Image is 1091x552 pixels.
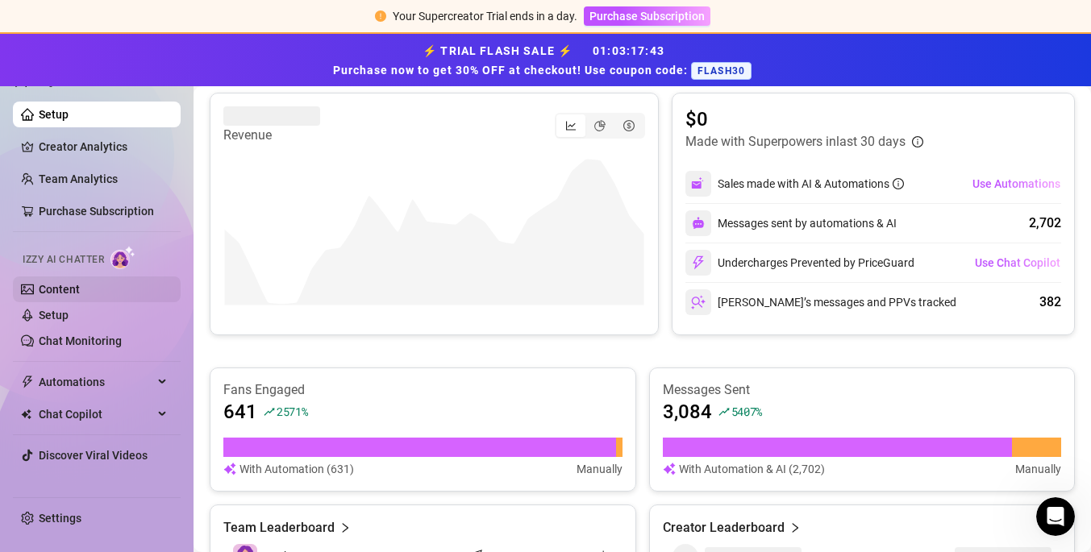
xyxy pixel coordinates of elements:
span: exclamation-circle [375,10,386,22]
span: Your Supercreator Trial ends in a day. [393,10,577,23]
img: AI Chatter [110,246,135,269]
article: 641 [223,399,257,425]
a: Settings [39,512,81,525]
img: Chat Copilot [21,409,31,420]
img: svg%3e [692,217,705,230]
div: joined the conversation [69,322,275,337]
a: Chat Monitoring [39,334,122,347]
span: Use Automations [972,177,1060,190]
span: Izzy AI Chatter [23,252,104,268]
b: [PERSON_NAME] [69,324,160,335]
div: Undercharges Prevented by PriceGuard [685,250,914,276]
span: right [339,518,351,537]
img: svg%3e [691,255,706,270]
a: Setup [39,108,69,121]
b: 50% off for your first 2 months [26,96,248,125]
div: Thank you, I really appreciate that and the generous offer. I would love to do the 50% off my fir... [58,202,310,284]
button: Use Chat Copilot [974,250,1061,276]
article: Made with Superpowers in last 30 days [685,132,906,151]
span: 5407 % [731,404,763,419]
span: Chat Copilot [39,401,153,427]
img: Profile image for Ella [48,322,65,338]
article: Revenue [223,126,320,145]
article: Fans Engaged [223,381,623,399]
span: line-chart [565,120,577,131]
strong: ⚡ TRIAL FLASH SALE ⚡ [333,44,758,77]
button: Use Automations [972,171,1061,197]
span: info-circle [912,136,923,147]
article: Manually [1015,460,1061,478]
div: [PERSON_NAME]’s messages and PPVs tracked [685,289,956,315]
div: Hi [PERSON_NAME], you can use this discount code for 50% off for your first 2 months: OFF50% [26,366,252,413]
div: [DATE] [13,297,310,319]
div: 382 [1039,293,1061,312]
div: Close [283,6,312,35]
article: With Automation & AI (2,702) [679,460,825,478]
button: go back [10,6,41,37]
button: Send a message… [277,422,302,448]
iframe: Intercom live chat [1036,497,1075,536]
span: pie-chart [594,120,606,131]
article: Team Leaderboard [223,518,335,537]
a: Creator Analytics [39,134,168,160]
a: Discover Viral Videos [39,449,148,462]
div: 2,702 [1029,214,1061,233]
button: Gif picker [51,429,64,442]
button: Purchase Subscription [584,6,710,26]
b: 3,000 AI messages [85,111,205,124]
article: Messages Sent [663,381,1062,399]
span: FLASH30 [691,62,752,80]
a: Purchase Subscription [39,205,154,218]
article: With Automation (631) [239,460,354,478]
button: Home [252,6,283,37]
img: svg%3e [691,295,706,309]
div: Ella says… [13,319,310,356]
article: 3,084 [663,399,712,425]
a: Setup [39,309,69,322]
button: Upload attachment [77,429,90,442]
button: Start recording [102,429,115,442]
div: [DATE] [13,181,310,202]
div: Messages sent by automations & AI [685,210,897,236]
img: svg%3e [223,460,236,478]
span: dollar-circle [623,120,635,131]
div: Ashlee says… [13,202,310,297]
div: Sales made with AI & Automations [718,175,904,193]
img: svg%3e [691,176,706,191]
a: Content [39,283,80,296]
article: Creator Leaderboard [663,518,785,537]
span: rise [264,406,275,417]
span: thunderbolt [21,376,34,388]
div: As a thank you, we’d like to offer you a choice: either or on us. Please let me know which option... [26,64,252,159]
button: Emoji picker [25,429,38,442]
img: svg%3e [663,460,676,478]
span: right [789,518,801,537]
span: Automations [39,369,153,395]
article: Manually [577,460,623,478]
div: Hi [PERSON_NAME], you can use this discount code for 50% off for your first 2 months: OFF50% [13,356,264,423]
span: Purchase Subscription [589,10,705,23]
a: Team Analytics [39,172,118,185]
h1: [PERSON_NAME] [78,15,183,27]
span: rise [718,406,730,417]
span: 01 : 03 : 17 : 43 [593,44,664,57]
span: info-circle [893,178,904,189]
span: 2571 % [277,404,308,419]
span: Use Chat Copilot [975,256,1060,269]
strong: Purchase now to get 30% OFF at checkout! Use coupon code: [333,64,691,77]
img: Profile image for Ella [46,9,72,35]
textarea: Message… [14,395,309,422]
a: Purchase Subscription [584,10,710,23]
div: segmented control [555,113,645,139]
article: $0 [685,106,923,132]
div: Thank you, I really appreciate that and the generous offer. I would love to do the 50% off my fir... [71,212,297,275]
div: Ella says… [13,356,310,436]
